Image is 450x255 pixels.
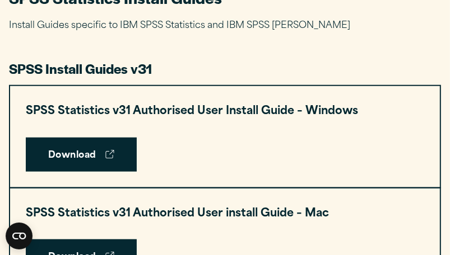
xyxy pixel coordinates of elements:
h3: SPSS Statistics v31 Authorised User install Guide – Mac [26,204,329,224]
p: Install Guides specific to IBM SPSS Statistics and IBM SPSS [PERSON_NAME] [9,18,441,34]
a: Download [26,138,137,172]
h3: SPSS Statistics v31 Authorised User Install Guide – Windows [26,102,358,121]
button: Open CMP widget [6,223,33,249]
h3: SPSS Install Guides v31 [9,60,441,78]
